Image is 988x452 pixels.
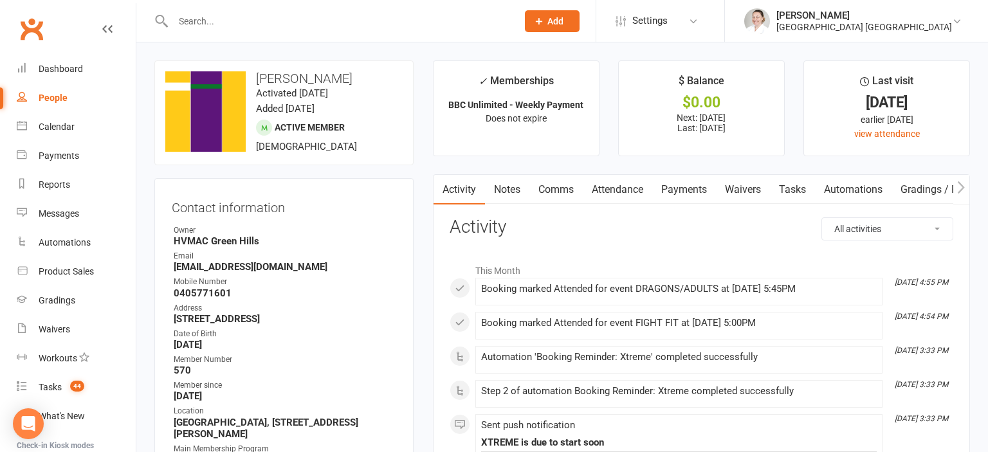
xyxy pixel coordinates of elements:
a: Messages [17,199,136,228]
div: $ Balance [679,73,724,96]
div: Gradings [39,295,75,305]
div: Messages [39,208,79,219]
a: Automations [815,175,892,204]
div: Open Intercom Messenger [13,408,44,439]
a: Reports [17,170,136,199]
div: Automation 'Booking Reminder: Xtreme' completed successfully [481,352,877,363]
a: Attendance [583,175,652,204]
img: thumb_image1759380684.png [744,8,770,34]
strong: [EMAIL_ADDRESS][DOMAIN_NAME] [174,261,396,273]
p: Next: [DATE] Last: [DATE] [630,113,773,133]
i: [DATE] 4:55 PM [895,278,948,287]
div: earlier [DATE] [816,113,958,127]
div: Product Sales [39,266,94,276]
div: Booking marked Attended for event FIGHT FIT at [DATE] 5:00PM [481,318,877,329]
time: Activated [DATE] [256,87,328,99]
div: Step 2 of automation Booking Reminder: Xtreme completed successfully [481,386,877,397]
i: ✓ [479,75,487,87]
div: Owner [174,224,396,237]
strong: 0405771601 [174,287,396,299]
div: [GEOGRAPHIC_DATA] [GEOGRAPHIC_DATA] [776,21,952,33]
div: Mobile Number [174,276,396,288]
a: Gradings [17,286,136,315]
strong: 570 [174,365,396,376]
div: Automations [39,237,91,248]
div: Dashboard [39,64,83,74]
span: [DEMOGRAPHIC_DATA] [256,141,357,152]
span: Does not expire [486,113,547,123]
div: People [39,93,68,103]
span: Active member [275,122,345,132]
div: Member Number [174,354,396,366]
a: view attendance [854,129,920,139]
i: [DATE] 4:54 PM [895,312,948,321]
div: $0.00 [630,96,773,109]
strong: [DATE] [174,390,396,402]
span: Sent push notification [481,419,575,431]
div: Location [174,405,396,417]
strong: HVMAC Green Hills [174,235,396,247]
time: Added [DATE] [256,103,315,114]
h3: Activity [450,217,953,237]
a: Waivers [17,315,136,344]
div: Email [174,250,396,262]
i: [DATE] 3:33 PM [895,380,948,389]
div: Date of Birth [174,328,396,340]
div: Memberships [479,73,554,96]
a: Payments [652,175,716,204]
a: Tasks 44 [17,373,136,402]
img: image1750900216.png [165,71,246,152]
div: [DATE] [816,96,958,109]
div: Calendar [39,122,75,132]
li: This Month [450,257,953,278]
input: Search... [169,12,508,30]
span: Add [547,16,563,26]
a: Clubworx [15,13,48,45]
a: Tasks [770,175,815,204]
button: Add [525,10,580,32]
a: Workouts [17,344,136,373]
h3: [PERSON_NAME] [165,71,403,86]
div: XTREME is due to start soon [481,437,877,448]
div: [PERSON_NAME] [776,10,952,21]
div: Last visit [860,73,913,96]
a: Comms [529,175,583,204]
span: 44 [70,381,84,392]
a: What's New [17,402,136,431]
div: Member since [174,379,396,392]
a: Calendar [17,113,136,141]
div: Waivers [39,324,70,334]
a: Automations [17,228,136,257]
a: Product Sales [17,257,136,286]
a: Dashboard [17,55,136,84]
div: What's New [39,411,85,421]
strong: [STREET_ADDRESS] [174,313,396,325]
div: Address [174,302,396,314]
a: Notes [485,175,529,204]
a: Payments [17,141,136,170]
div: Reports [39,179,70,190]
i: [DATE] 3:33 PM [895,346,948,355]
a: People [17,84,136,113]
span: Settings [632,6,668,35]
div: Tasks [39,382,62,392]
a: Activity [434,175,485,204]
div: Workouts [39,353,77,363]
h3: Contact information [172,195,396,215]
strong: [GEOGRAPHIC_DATA], [STREET_ADDRESS][PERSON_NAME] [174,417,396,440]
div: Booking marked Attended for event DRAGONS/ADULTS at [DATE] 5:45PM [481,284,877,294]
strong: BBC Unlimited - Weekly Payment [448,100,583,110]
div: Payments [39,150,79,161]
a: Waivers [716,175,770,204]
i: [DATE] 3:33 PM [895,414,948,423]
strong: [DATE] [174,339,396,350]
